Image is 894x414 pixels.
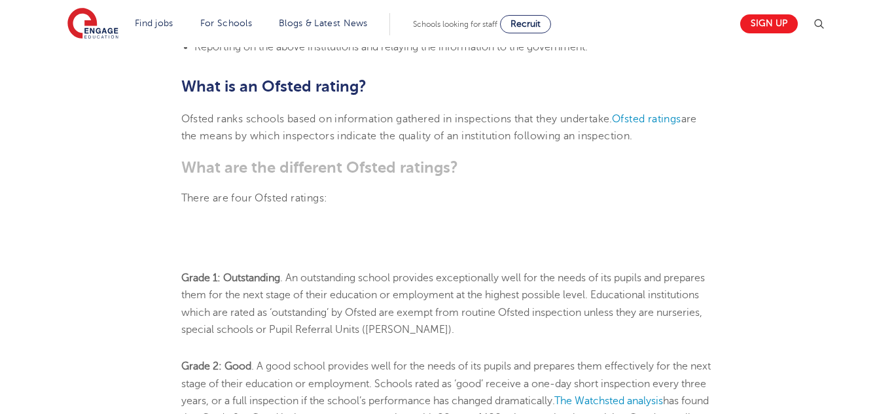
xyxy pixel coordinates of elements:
[194,41,585,53] span: Reporting on the above institutions and relaying the information to the government
[200,18,252,28] a: For Schools
[67,8,118,41] img: Engage Education
[181,360,711,407] span: . A good school provides well for the needs of its pupils and prepares them effectively for the n...
[135,18,173,28] a: Find jobs
[413,20,497,29] span: Schools looking for staff
[181,192,328,204] span: There are four Ofsted ratings:
[181,77,367,95] b: What is an Ofsted rating?
[181,158,458,177] b: What are the different Ofsted ratings?
[500,15,551,33] a: Recruit
[554,395,663,407] a: The Watchsted analysis
[585,41,588,53] span: .
[181,360,251,372] b: Grade 2: Good
[279,18,368,28] a: Blogs & Latest News
[181,113,612,125] span: Ofsted ranks schools based on information gathered in inspections that they undertake.
[181,272,705,336] span: . An outstanding school provides exceptionally well for the needs of its pupils and prepares them...
[181,272,221,284] b: Grade 1:
[223,272,280,284] b: Outstanding
[740,14,798,33] a: Sign up
[612,113,681,125] a: Ofsted ratings
[510,19,541,29] span: Recruit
